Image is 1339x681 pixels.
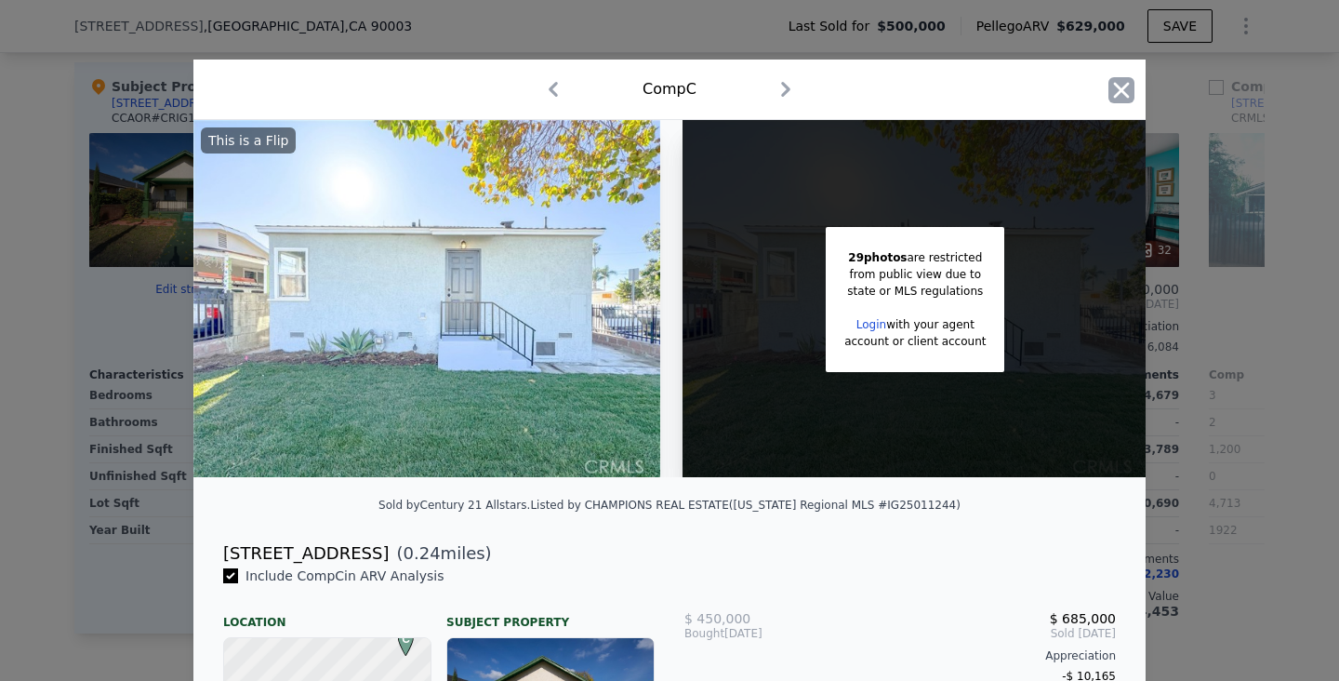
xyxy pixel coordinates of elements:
div: Comp C [643,78,696,100]
div: C [393,631,404,642]
span: 0.24 [404,543,441,563]
span: Bought [684,626,724,641]
div: are restricted [844,249,986,266]
span: Include Comp C in ARV Analysis [238,568,452,583]
span: C [393,631,418,648]
div: [STREET_ADDRESS] [223,541,389,567]
div: This is a Flip [201,127,296,154]
div: Subject Property [446,600,655,630]
div: account or client account [844,333,986,350]
div: Sold by Century 21 Allstars . [378,499,530,512]
img: Property Img [193,120,660,477]
span: $ 685,000 [1050,611,1116,626]
div: state or MLS regulations [844,283,986,300]
div: Listed by CHAMPIONS REAL ESTATE ([US_STATE] Regional MLS #IG25011244) [530,499,961,512]
div: Location [223,600,431,630]
div: from public view due to [844,266,986,283]
a: Login [856,318,886,331]
span: $ 450,000 [684,611,750,626]
span: ( miles) [389,541,491,567]
span: 29 photos [848,251,907,264]
span: Sold [DATE] [829,626,1116,641]
div: Appreciation [684,648,1116,663]
span: with your agent [886,318,974,331]
div: [DATE] [684,626,829,641]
